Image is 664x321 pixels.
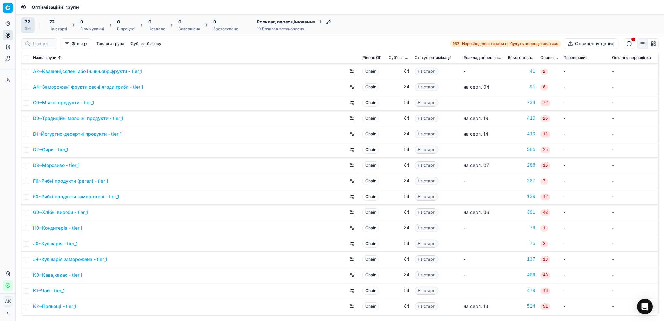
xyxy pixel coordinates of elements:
[178,26,200,32] div: Завершено
[462,41,558,46] span: Нерозподілені товари не будуть переоцінюватись
[508,240,535,247] a: 75
[540,209,550,216] span: 42
[461,267,505,283] td: -
[508,178,535,184] a: 237
[540,147,550,153] span: 25
[33,256,107,263] a: J4~Кулінарія заморожена - tier_1
[610,95,658,111] td: -
[461,95,505,111] td: -
[508,68,535,75] a: 41
[33,193,119,200] a: F3~Рибні продукти заморожені - tier_1
[453,41,459,46] strong: 167
[415,255,438,263] span: На старті
[610,158,658,173] td: -
[464,209,489,215] span: на серп. 06
[25,19,30,25] span: 72
[561,220,610,236] td: -
[389,256,409,263] div: 84
[362,271,379,279] span: Chain
[362,255,379,263] span: Chain
[257,26,331,32] div: 19 Розклад встановлено
[33,99,94,106] a: C0~М'ясні продукти - tier_1
[610,283,658,298] td: -
[561,205,610,220] td: -
[415,271,438,279] span: На старті
[33,68,142,75] a: A2~Квашені,солені або ін.чин.обр.фрукти - tier_1
[461,220,505,236] td: -
[610,298,658,314] td: -
[389,272,409,278] div: 84
[461,252,505,267] td: -
[389,240,409,247] div: 84
[610,126,658,142] td: -
[540,241,548,247] span: 3
[415,287,438,295] span: На старті
[3,296,13,307] button: AK
[362,193,379,201] span: Chain
[362,161,379,169] span: Chain
[128,40,164,48] button: Суб'єкт бізнесу
[610,64,658,79] td: -
[362,130,379,138] span: Chain
[561,126,610,142] td: -
[464,55,503,60] span: Розклад переоцінювання
[33,131,122,137] a: D1~Йогуртно-десертні продукти - tier_1
[508,84,535,90] a: 91
[213,19,216,25] span: 0
[33,209,88,216] a: G0~Хлібні вироби - tier_1
[540,131,550,138] span: 11
[60,38,91,49] button: Фільтр
[389,68,409,75] div: 84
[415,99,438,107] span: На старті
[362,302,379,310] span: Chain
[49,19,55,25] span: 72
[32,4,79,10] span: Оптимізаційні групи
[415,55,451,60] span: Статус оптимізації
[540,194,550,200] span: 12
[508,193,535,200] a: 139
[540,100,550,106] span: 72
[610,252,658,267] td: -
[561,283,610,298] td: -
[508,272,535,278] a: 409
[540,288,550,294] span: 16
[561,142,610,158] td: -
[362,146,379,154] span: Chain
[389,99,409,106] div: 84
[561,95,610,111] td: -
[362,55,381,60] span: Рівень OГ
[561,189,610,205] td: -
[415,115,438,122] span: На старті
[561,79,610,95] td: -
[148,19,151,25] span: 0
[389,162,409,169] div: 84
[362,115,379,122] span: Chain
[415,83,438,91] span: На старті
[561,236,610,252] td: -
[33,240,78,247] a: J0~Кулінарія - tier_1
[117,19,120,25] span: 0
[610,189,658,205] td: -
[508,131,535,137] a: 410
[33,84,143,90] a: A4~Заморожені фрукти,овочі,ягоди,гриби - tier_1
[508,115,535,122] div: 410
[561,173,610,189] td: -
[508,99,535,106] a: 734
[508,225,535,231] div: 79
[415,193,438,201] span: На старті
[561,298,610,314] td: -
[362,224,379,232] span: Chain
[362,83,379,91] span: Chain
[461,64,505,79] td: -
[464,131,488,137] span: на серп. 14
[415,240,438,248] span: На старті
[561,64,610,79] td: -
[561,111,610,126] td: -
[461,142,505,158] td: -
[33,55,56,60] span: Назва групи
